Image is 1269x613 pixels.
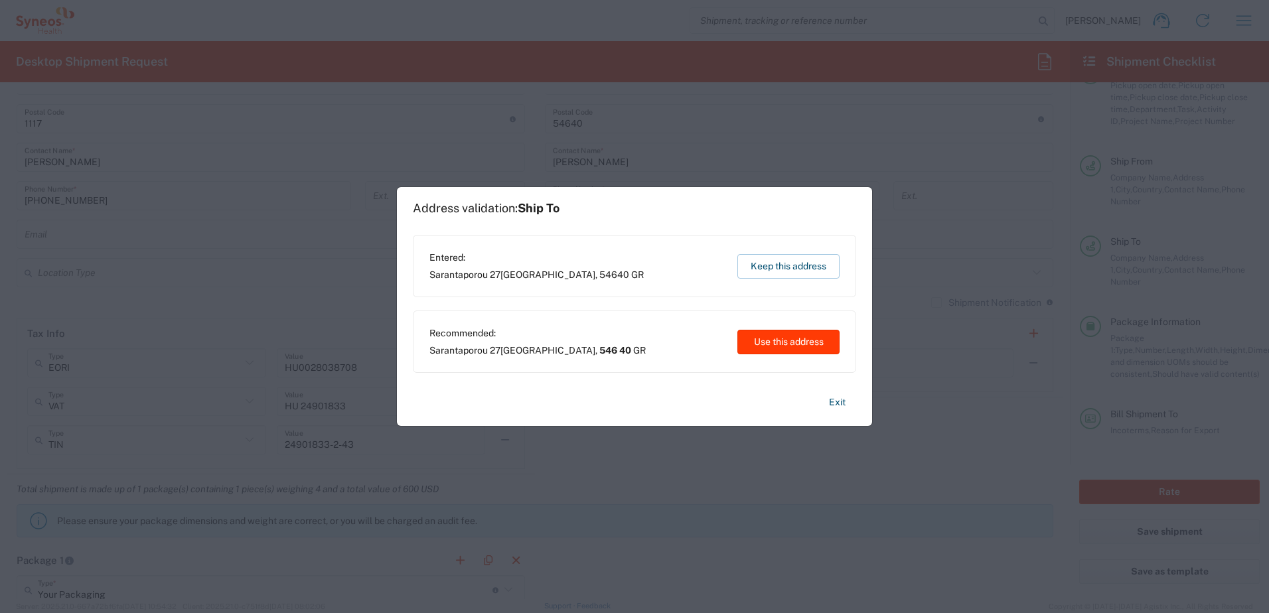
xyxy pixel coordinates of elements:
[429,269,644,281] span: Sarantaporou 27 ,
[429,251,644,263] span: Entered:
[500,269,595,280] span: [GEOGRAPHIC_DATA]
[518,201,560,215] span: Ship To
[429,344,646,356] span: Sarantaporou 27 ,
[737,330,840,354] button: Use this address
[737,254,840,279] button: Keep this address
[818,391,856,414] button: Exit
[500,345,595,356] span: [GEOGRAPHIC_DATA]
[599,345,631,356] span: 546 40
[631,269,644,280] span: GR
[599,269,629,280] span: 54640
[413,201,560,216] h1: Address validation:
[429,327,646,339] span: Recommended:
[633,345,646,356] span: GR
